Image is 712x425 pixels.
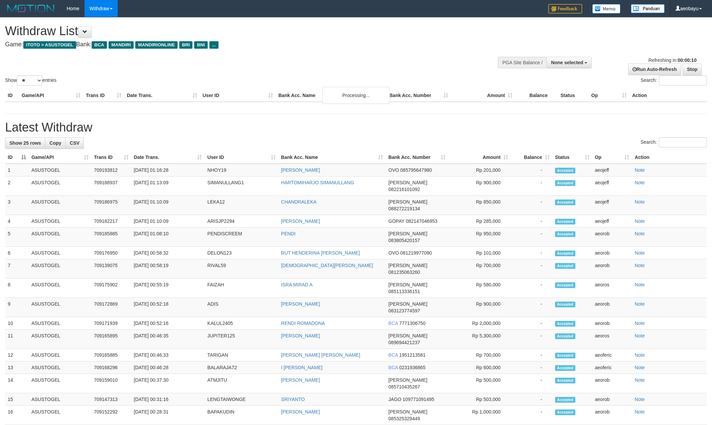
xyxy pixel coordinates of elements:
[29,151,91,164] th: Game/API: activate to sort column ascending
[388,206,420,211] span: Copy 088272219134 to clipboard
[555,378,575,383] span: Accepted
[131,330,205,349] td: [DATE] 00:46:35
[91,176,131,196] td: 709188937
[5,298,29,317] td: 9
[548,4,582,14] img: Feedback.jpg
[511,406,552,425] td: -
[388,321,398,326] span: BCA
[83,89,124,102] th: Trans ID
[131,317,205,330] td: [DATE] 00:52:16
[388,187,420,192] span: Copy 082216101092 to clipboard
[131,298,205,317] td: [DATE] 00:52:18
[555,251,575,256] span: Accepted
[29,406,91,425] td: ASUSTOGEL
[592,215,632,228] td: aeojeff
[205,196,278,215] td: LEKA12
[278,151,386,164] th: Bank Acc. Name: activate to sort column ascending
[131,374,205,393] td: [DATE] 00:37:30
[5,215,29,228] td: 4
[386,151,448,164] th: Bank Acc. Number: activate to sort column ascending
[592,298,632,317] td: aeorob
[322,87,390,104] div: Processing...
[281,180,354,185] a: HARTOMIHARJO SIMANULLANG
[91,247,131,259] td: 709176950
[555,199,575,205] span: Accepted
[5,89,19,102] th: ID
[5,317,29,330] td: 10
[641,75,707,86] label: Search:
[555,282,575,288] span: Accepted
[205,259,278,279] td: RIVAL59
[281,352,360,358] a: [PERSON_NAME] [PERSON_NAME]
[281,333,320,338] a: [PERSON_NAME]
[205,349,278,361] td: TARIGAN
[388,250,399,256] span: OVO
[29,330,91,349] td: ASUSTOGEL
[9,140,41,146] span: Show 25 rows
[388,238,420,243] span: Copy 083805420157 to clipboard
[131,228,205,247] td: [DATE] 01:08:10
[448,374,511,393] td: Rp 500,000
[179,41,192,49] span: BRI
[388,269,420,275] span: Copy 081235063260 to clipboard
[635,321,645,326] a: Note
[5,151,29,164] th: ID: activate to sort column descending
[388,365,398,370] span: BCA
[388,340,420,345] span: Copy 089694421237 to clipboard
[109,41,134,49] span: MANDIRI
[555,353,575,358] span: Accepted
[205,406,278,425] td: BAPAKUDIN
[592,176,632,196] td: aeojeff
[448,228,511,247] td: Rp 950,000
[635,199,645,205] a: Note
[205,151,278,164] th: User ID: activate to sort column ascending
[131,247,205,259] td: [DATE] 00:58:32
[281,301,320,307] a: [PERSON_NAME]
[388,282,427,287] span: [PERSON_NAME]
[29,196,91,215] td: ASUSTOGEL
[511,349,552,361] td: -
[205,279,278,298] td: FAIZAH
[5,24,468,38] h1: Withdraw List
[448,393,511,406] td: Rp 503,000
[92,41,107,49] span: BCA
[448,279,511,298] td: Rp 580,000
[400,167,432,173] span: Copy 085795647980 to clipboard
[205,215,278,228] td: ARISJP2294
[635,231,645,236] a: Note
[29,259,91,279] td: ASUSTOGEL
[448,361,511,374] td: Rp 600,000
[388,218,404,224] span: GOPAY
[629,89,707,102] th: Action
[131,361,205,374] td: [DATE] 00:46:28
[281,397,305,402] a: SRIYANTO
[592,151,632,164] th: Op: activate to sort column ascending
[131,406,205,425] td: [DATE] 00:28:31
[388,263,427,268] span: [PERSON_NAME]
[555,365,575,371] span: Accepted
[511,247,552,259] td: -
[281,409,320,415] a: [PERSON_NAME]
[29,215,91,228] td: ASUSTOGEL
[281,199,317,205] a: CHANDRALEKA
[555,263,575,269] span: Accepted
[635,167,645,173] a: Note
[631,4,665,13] img: panduan.png
[511,176,552,196] td: -
[29,374,91,393] td: ASUSTOGEL
[5,75,56,86] label: Show entries
[5,121,707,134] h1: Latest Withdraw
[29,164,91,176] td: ASUSTOGEL
[281,321,325,326] a: RENDI ROMADONA
[399,321,426,326] span: Copy 7771306750 to clipboard
[511,164,552,176] td: -
[205,164,278,176] td: NHOY19
[555,231,575,237] span: Accepted
[29,279,91,298] td: ASUSTOGEL
[635,218,645,224] a: Note
[448,259,511,279] td: Rp 700,000
[628,64,681,75] a: Run Auto-Refresh
[635,377,645,383] a: Note
[23,41,76,49] span: ITOTO > ASUSTOGEL
[448,298,511,317] td: Rp 900,000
